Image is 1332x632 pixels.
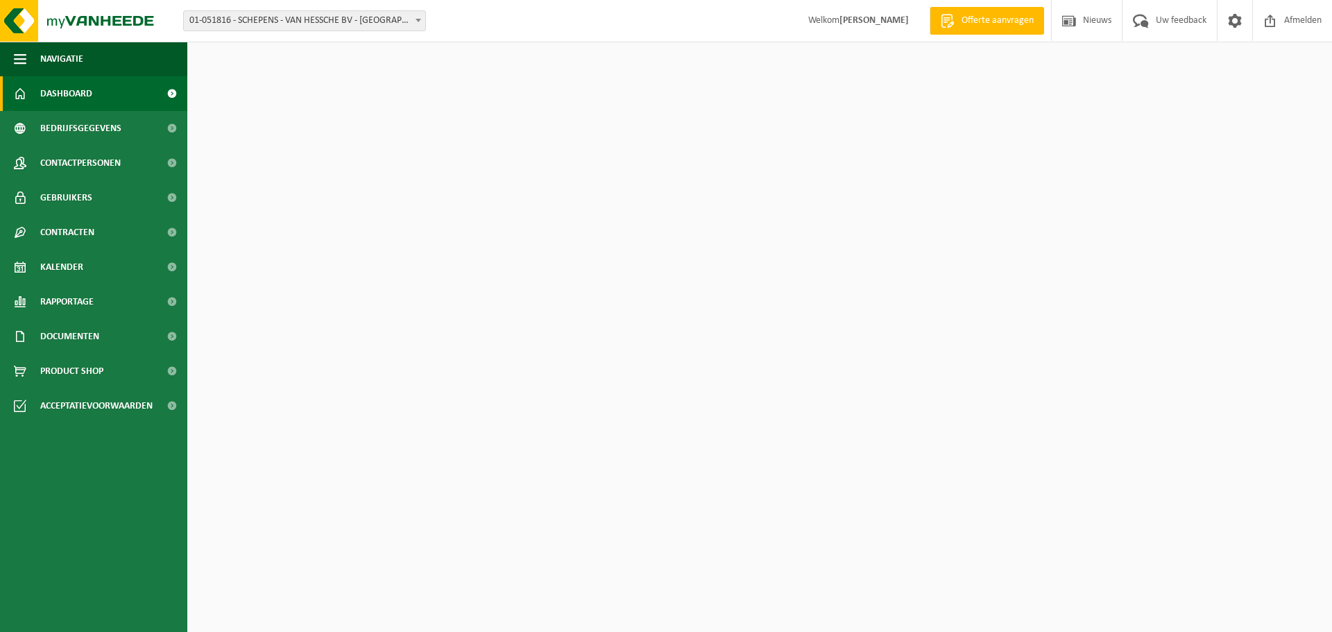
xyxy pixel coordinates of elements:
span: Contracten [40,215,94,250]
span: Kalender [40,250,83,284]
span: Navigatie [40,42,83,76]
span: Bedrijfsgegevens [40,111,121,146]
span: Documenten [40,319,99,354]
a: Offerte aanvragen [930,7,1044,35]
span: Product Shop [40,354,103,388]
span: 01-051816 - SCHEPENS - VAN HESSCHE BV - OUDENAARDE [183,10,426,31]
strong: [PERSON_NAME] [839,15,909,26]
span: 01-051816 - SCHEPENS - VAN HESSCHE BV - OUDENAARDE [184,11,425,31]
span: Gebruikers [40,180,92,215]
span: Acceptatievoorwaarden [40,388,153,423]
span: Rapportage [40,284,94,319]
span: Contactpersonen [40,146,121,180]
span: Dashboard [40,76,92,111]
span: Offerte aanvragen [958,14,1037,28]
